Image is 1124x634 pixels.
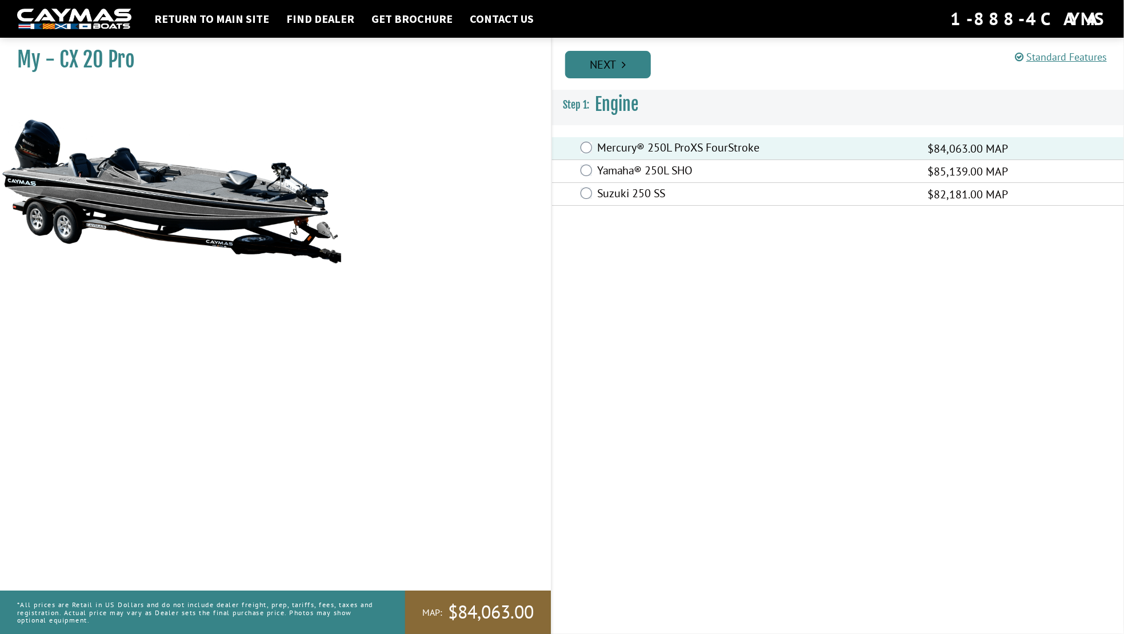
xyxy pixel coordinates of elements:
[598,164,914,180] label: Yamaha® 250L SHO
[422,607,442,619] span: MAP:
[17,9,131,30] img: white-logo-c9c8dbefe5ff5ceceb0f0178aa75bf4bb51f6bca0971e226c86eb53dfe498488.png
[927,163,1008,180] span: $85,139.00 MAP
[405,591,551,634] a: MAP:$84,063.00
[17,47,522,73] h1: My - CX 20 Pro
[927,140,1008,157] span: $84,063.00 MAP
[1015,50,1107,63] a: Standard Features
[565,51,651,78] a: Next
[366,11,458,26] a: Get Brochure
[448,600,534,624] span: $84,063.00
[927,186,1008,203] span: $82,181.00 MAP
[281,11,360,26] a: Find Dealer
[950,6,1107,31] div: 1-888-4CAYMAS
[464,11,539,26] a: Contact Us
[598,186,914,203] label: Suzuki 250 SS
[598,141,914,157] label: Mercury® 250L ProXS FourStroke
[149,11,275,26] a: Return to main site
[17,595,379,629] p: *All prices are Retail in US Dollars and do not include dealer freight, prep, tariffs, fees, taxe...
